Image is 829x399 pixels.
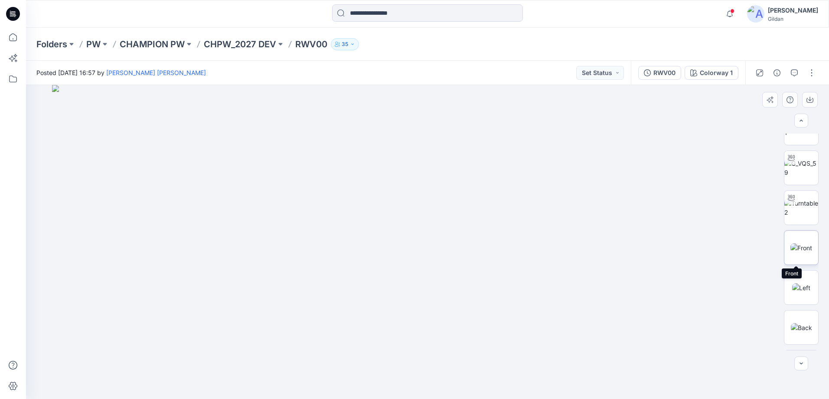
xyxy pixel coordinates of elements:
[36,68,206,77] span: Posted [DATE] 16:57 by
[106,69,206,76] a: [PERSON_NAME] [PERSON_NAME]
[791,323,812,332] img: Back
[331,38,359,50] button: 35
[120,38,185,50] a: CHAMPION PW
[86,38,101,50] a: PW
[52,85,803,399] img: eyJhbGciOiJIUzI1NiIsImtpZCI6IjAiLCJzbHQiOiJzZXMiLCJ0eXAiOiJKV1QifQ.eyJkYXRhIjp7InR5cGUiOiJzdG9yYW...
[747,5,764,23] img: avatar
[653,68,676,78] div: RWV00
[638,66,681,80] button: RWV00
[36,38,67,50] a: Folders
[685,66,738,80] button: Colorway 1
[790,243,812,252] img: Front
[700,68,733,78] div: Colorway 1
[770,66,784,80] button: Details
[204,38,276,50] a: CHPW_2027 DEV
[768,5,818,16] div: [PERSON_NAME]
[784,199,818,217] img: Turntable 2
[342,39,348,49] p: 35
[295,38,327,50] p: RWV00
[768,16,818,22] div: Gildan
[792,283,810,292] img: Left
[784,159,818,177] img: G_VQS_59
